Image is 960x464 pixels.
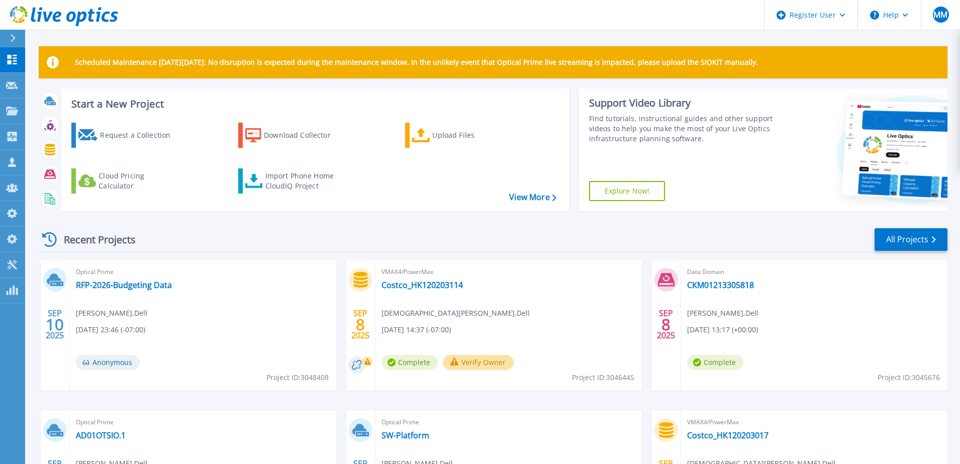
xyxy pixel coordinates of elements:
[589,181,665,201] a: Explore Now!
[76,417,330,428] span: Optical Prime
[656,306,676,343] div: SEP 2025
[381,308,530,319] span: [DEMOGRAPHIC_DATA][PERSON_NAME] , Dell
[381,430,429,440] a: SW-Platform
[76,324,145,335] span: [DATE] 23:46 (-07:00)
[76,430,126,440] a: AD01OTSIO.1
[432,125,513,145] div: Upload Files
[381,324,451,335] span: [DATE] 14:37 (-07:00)
[875,228,947,251] a: All Projects
[266,372,329,383] span: Project ID: 3048408
[45,306,64,343] div: SEP 2025
[661,320,670,329] span: 8
[589,114,777,144] div: Find tutorials, instructional guides and other support videos to help you make the most of your L...
[351,306,370,343] div: SEP 2025
[381,355,438,370] span: Complete
[572,372,634,383] span: Project ID: 3046445
[76,355,140,370] span: Anonymous
[238,123,350,148] a: Download Collector
[687,355,743,370] span: Complete
[589,97,777,110] div: Support Video Library
[933,11,947,19] span: MM
[687,417,941,428] span: VMAX4/PowerMax
[443,355,514,370] button: Verify Owner
[46,320,64,329] span: 10
[687,430,769,440] a: Costco_HK120203017
[405,123,517,148] a: Upload Files
[99,171,179,191] div: Cloud Pricing Calculator
[687,308,758,319] span: [PERSON_NAME] , Dell
[71,168,183,194] a: Cloud Pricing Calculator
[356,320,365,329] span: 8
[100,125,180,145] div: Request a Collection
[76,280,172,290] a: RFP-2026-Budgeting Data
[687,280,754,290] a: CKM01213305818
[76,308,147,319] span: [PERSON_NAME] , Dell
[71,123,183,148] a: Request a Collection
[878,372,940,383] span: Project ID: 3045676
[509,193,556,202] a: View More
[71,99,556,110] h3: Start a New Project
[687,324,758,335] span: [DATE] 13:17 (+00:00)
[687,266,941,277] span: Data Domain
[75,58,758,66] p: Scheduled Maintenance [DATE][DATE]: No disruption is expected during the maintenance window. In t...
[39,227,149,252] div: Recent Projects
[381,266,636,277] span: VMAX4/PowerMax
[264,125,344,145] div: Download Collector
[381,280,463,290] a: Costco_HK120203114
[265,171,344,191] div: Import Phone Home CloudIQ Project
[76,266,330,277] span: Optical Prime
[381,417,636,428] span: Optical Prime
